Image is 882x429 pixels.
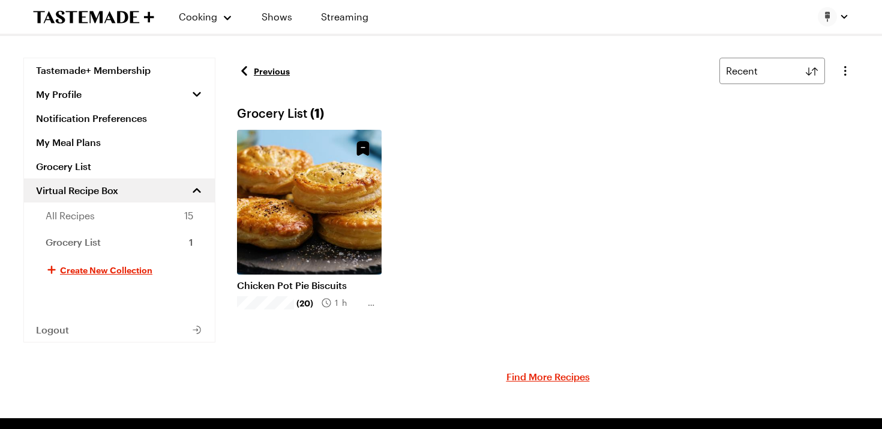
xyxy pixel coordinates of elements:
[726,64,758,78] span: Recent
[46,208,95,223] span: All Recipes
[24,229,215,255] a: Grocery List1
[179,11,217,22] span: Cooking
[237,106,324,120] h1: Grocery List
[36,184,118,196] span: Virtual Recipe Box
[24,58,215,82] a: Tastemade+ Membership
[24,202,215,229] a: All Recipes15
[24,318,215,342] button: Logout
[352,137,374,160] button: Unsave Recipe
[506,370,590,384] a: Find More Recipes
[818,7,849,26] button: Profile picture
[184,208,193,223] span: 15
[237,279,382,291] a: Chicken Pot Pie Biscuits
[189,235,193,249] span: 1
[178,2,233,31] button: Cooking
[33,10,154,24] a: To Tastemade Home Page
[24,178,215,202] a: Virtual Recipe Box
[36,324,69,336] span: Logout
[36,88,82,100] span: My Profile
[24,106,215,130] a: Notification Preferences
[24,130,215,154] a: My Meal Plans
[24,255,215,284] button: Create New Collection
[60,264,152,276] span: Create New Collection
[24,82,215,106] button: My Profile
[24,154,215,178] a: Grocery List
[719,58,825,84] button: Recent
[818,7,837,26] img: Profile picture
[310,106,324,120] span: ( 1 )
[46,235,101,249] span: Grocery List
[237,64,290,78] a: Previous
